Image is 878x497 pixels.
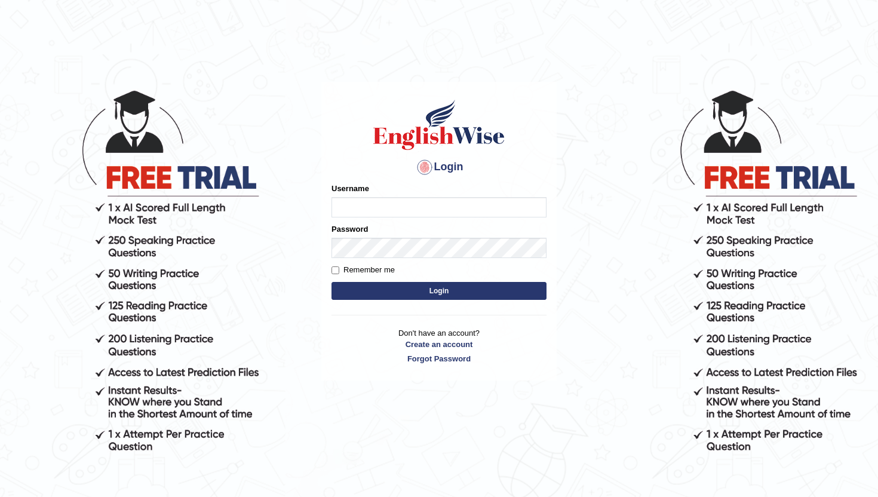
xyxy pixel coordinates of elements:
[371,98,507,152] img: Logo of English Wise sign in for intelligent practice with AI
[331,264,395,276] label: Remember me
[331,266,339,274] input: Remember me
[331,282,547,300] button: Login
[331,223,368,235] label: Password
[331,183,369,194] label: Username
[331,339,547,350] a: Create an account
[331,353,547,364] a: Forgot Password
[331,158,547,177] h4: Login
[331,327,547,364] p: Don't have an account?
